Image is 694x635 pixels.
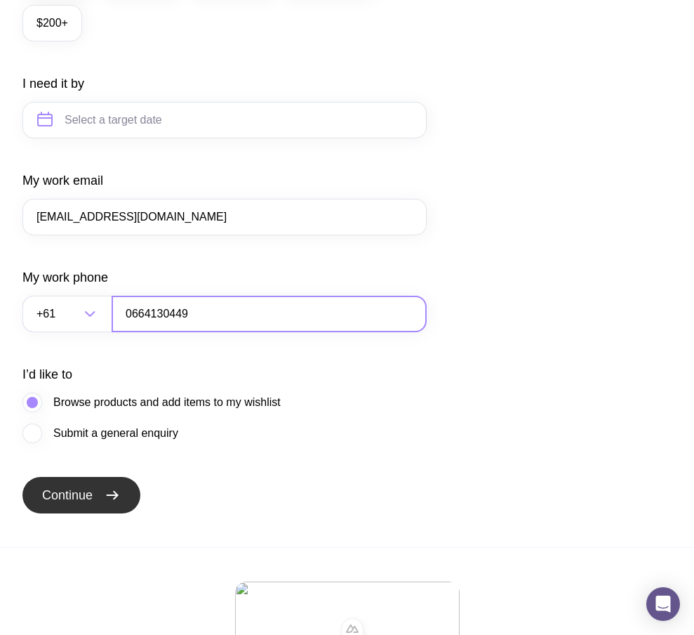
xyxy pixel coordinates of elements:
label: My work email [22,172,103,189]
span: Continue [42,487,93,504]
input: 0400123456 [112,296,427,332]
input: Select a target date [22,102,427,138]
label: $200+ [22,5,82,41]
input: you@email.com [22,199,427,235]
button: Continue [22,477,140,513]
span: Browse products and add items to my wishlist [53,394,281,411]
input: Search for option [58,296,80,332]
label: I need it by [22,75,84,92]
span: Submit a general enquiry [53,425,178,442]
div: Open Intercom Messenger [646,587,680,621]
span: +61 [36,296,58,332]
label: I’d like to [22,366,72,383]
label: My work phone [22,269,108,286]
div: Search for option [22,296,112,332]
